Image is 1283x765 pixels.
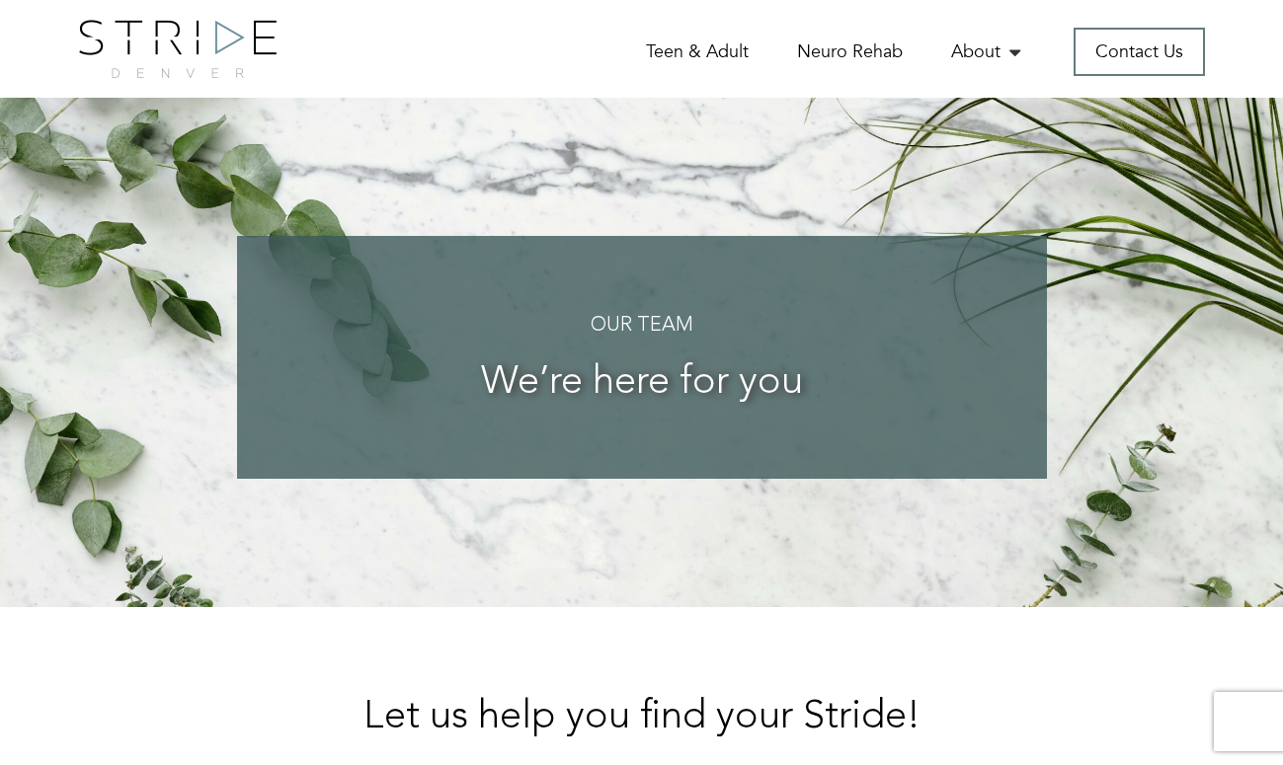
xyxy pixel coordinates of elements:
[1074,28,1205,76] a: Contact Us
[79,696,1205,739] h2: Let us help you find your Stride!
[646,39,749,64] a: Teen & Adult
[79,20,277,78] img: logo.png
[277,315,1007,337] h4: Our Team
[797,39,903,64] a: Neuro Rehab
[951,39,1025,64] a: About
[277,361,1007,405] h3: We’re here for you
